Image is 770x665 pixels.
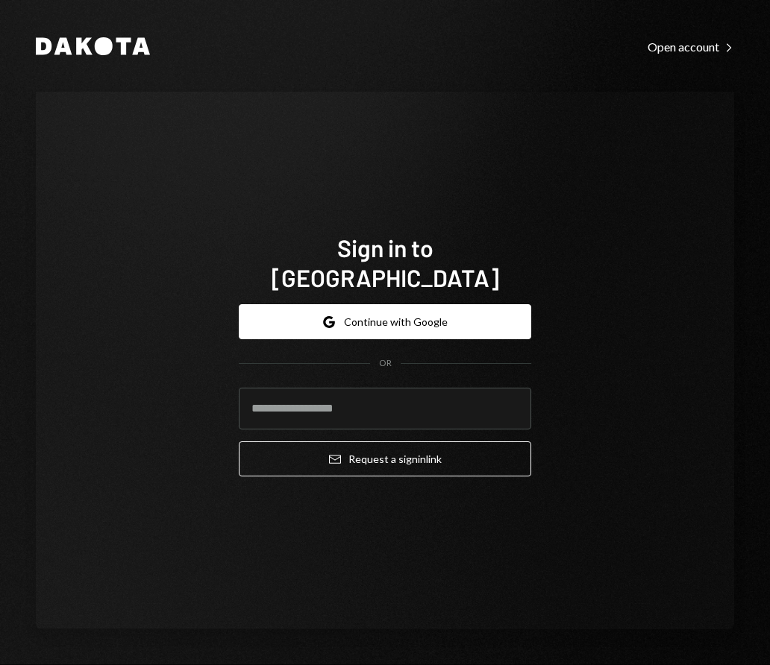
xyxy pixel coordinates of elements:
[239,233,531,292] h1: Sign in to [GEOGRAPHIC_DATA]
[239,304,531,339] button: Continue with Google
[239,441,531,476] button: Request a signinlink
[648,40,734,54] div: Open account
[648,38,734,54] a: Open account
[379,357,392,370] div: OR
